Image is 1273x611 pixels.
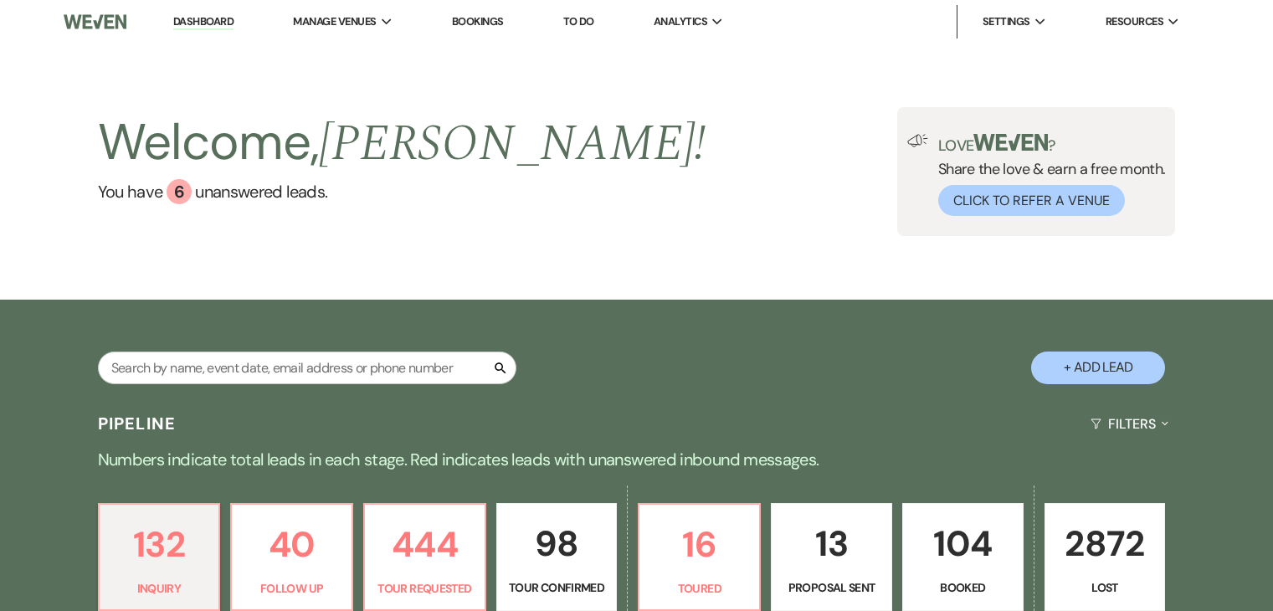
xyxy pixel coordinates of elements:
a: Bookings [452,14,504,28]
img: weven-logo-green.svg [973,134,1048,151]
p: 2872 [1055,516,1155,572]
a: To Do [563,14,594,28]
span: Analytics [654,13,707,30]
button: Click to Refer a Venue [938,185,1125,216]
span: Manage Venues [293,13,376,30]
input: Search by name, event date, email address or phone number [98,352,516,384]
p: 40 [242,516,341,572]
div: Share the love & earn a free month. [928,134,1166,216]
p: 444 [375,516,475,572]
span: [PERSON_NAME] ! [319,105,706,182]
img: Weven Logo [64,4,126,39]
h2: Welcome, [98,107,706,179]
p: 98 [507,516,607,572]
a: Dashboard [173,14,234,30]
p: Follow Up [242,579,341,598]
a: You have 6 unanswered leads. [98,179,706,204]
img: loud-speaker-illustration.svg [907,134,928,147]
p: Tour Requested [375,579,475,598]
p: Toured [649,579,749,598]
span: Settings [983,13,1030,30]
p: Lost [1055,578,1155,597]
p: 13 [782,516,881,572]
p: Proposal Sent [782,578,881,597]
p: 132 [110,516,209,572]
button: Filters [1084,402,1175,446]
p: Inquiry [110,579,209,598]
p: Tour Confirmed [507,578,607,597]
p: Numbers indicate total leads in each stage. Red indicates leads with unanswered inbound messages. [34,446,1240,473]
p: 16 [649,516,749,572]
div: 6 [167,179,192,204]
span: Resources [1106,13,1163,30]
p: Booked [913,578,1013,597]
p: 104 [913,516,1013,572]
p: Love ? [938,134,1166,153]
button: + Add Lead [1031,352,1165,384]
h3: Pipeline [98,412,177,435]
